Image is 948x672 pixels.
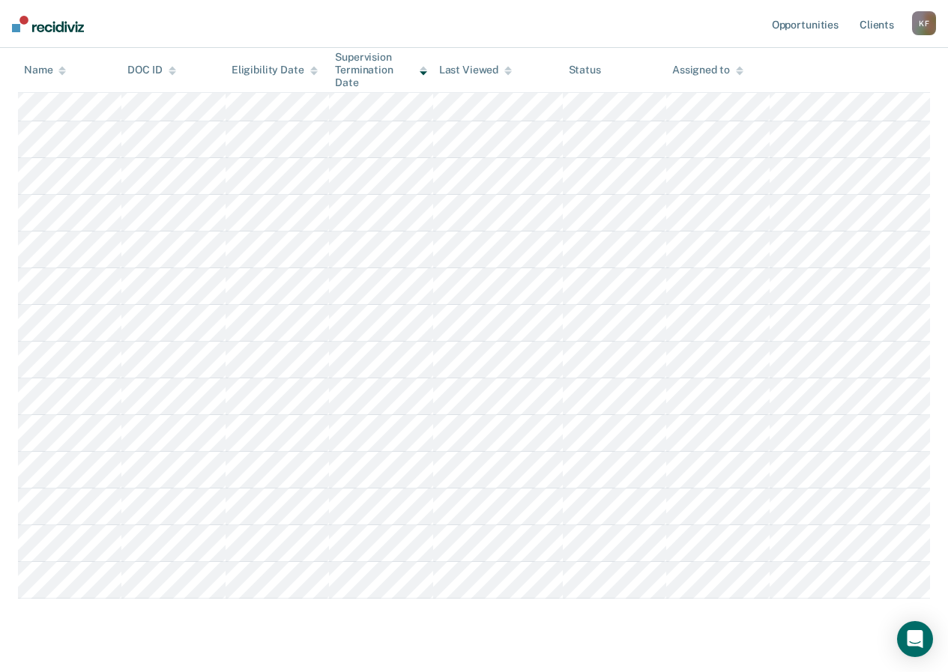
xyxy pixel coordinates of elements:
div: DOC ID [127,64,175,76]
div: Last Viewed [439,64,512,76]
div: Status [569,64,601,76]
div: Eligibility Date [232,64,318,76]
div: Name [24,64,66,76]
div: Supervision Termination Date [335,51,426,88]
img: Recidiviz [12,16,84,32]
button: KF [912,11,936,35]
div: Assigned to [672,64,743,76]
div: Open Intercom Messenger [897,621,933,657]
div: K F [912,11,936,35]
